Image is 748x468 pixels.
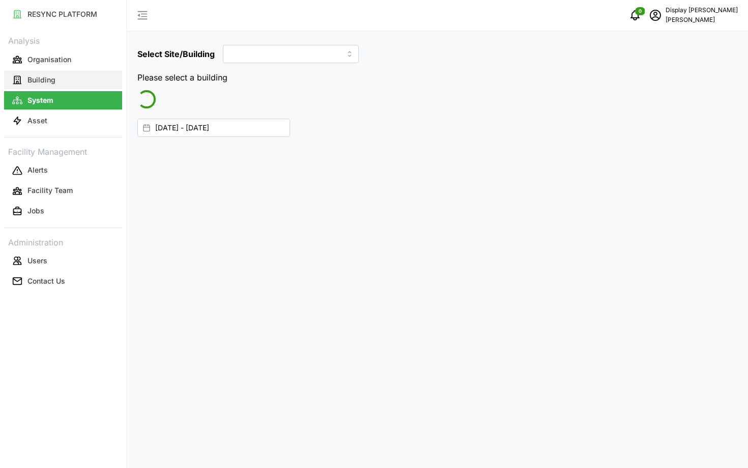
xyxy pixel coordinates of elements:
p: Facility Team [27,185,73,196]
button: RESYNC PLATFORM [4,5,122,23]
a: Contact Us [4,271,122,291]
button: schedule [645,5,666,25]
a: Facility Team [4,181,122,201]
p: Alerts [27,165,48,175]
a: RESYNC PLATFORM [4,4,122,24]
a: Alerts [4,160,122,181]
a: Organisation [4,49,122,70]
button: Users [4,252,122,270]
p: Building [27,75,55,85]
p: Administration [4,234,122,249]
p: Organisation [27,54,71,65]
button: notifications [625,5,645,25]
a: Building [4,70,122,90]
button: System [4,91,122,109]
p: RESYNC PLATFORM [27,9,97,19]
p: Jobs [27,206,44,216]
p: Users [27,256,47,266]
button: Facility Team [4,182,122,200]
p: Display [PERSON_NAME] [666,6,738,15]
p: Please select a building [137,71,738,84]
button: Alerts [4,161,122,180]
p: [PERSON_NAME] [666,15,738,25]
a: System [4,90,122,111]
button: Building [4,71,122,89]
button: Asset [4,112,122,130]
p: Facility Management [4,144,122,158]
button: Jobs [4,202,122,221]
p: Contact Us [27,276,65,286]
p: Asset [27,116,47,126]
span: 0 [639,8,642,15]
p: System [27,95,53,105]
button: Contact Us [4,272,122,290]
button: Organisation [4,50,122,69]
a: Users [4,251,122,271]
h5: Select Site/Building [137,48,215,60]
a: Asset [4,111,122,131]
a: Jobs [4,201,122,222]
p: Analysis [4,33,122,47]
